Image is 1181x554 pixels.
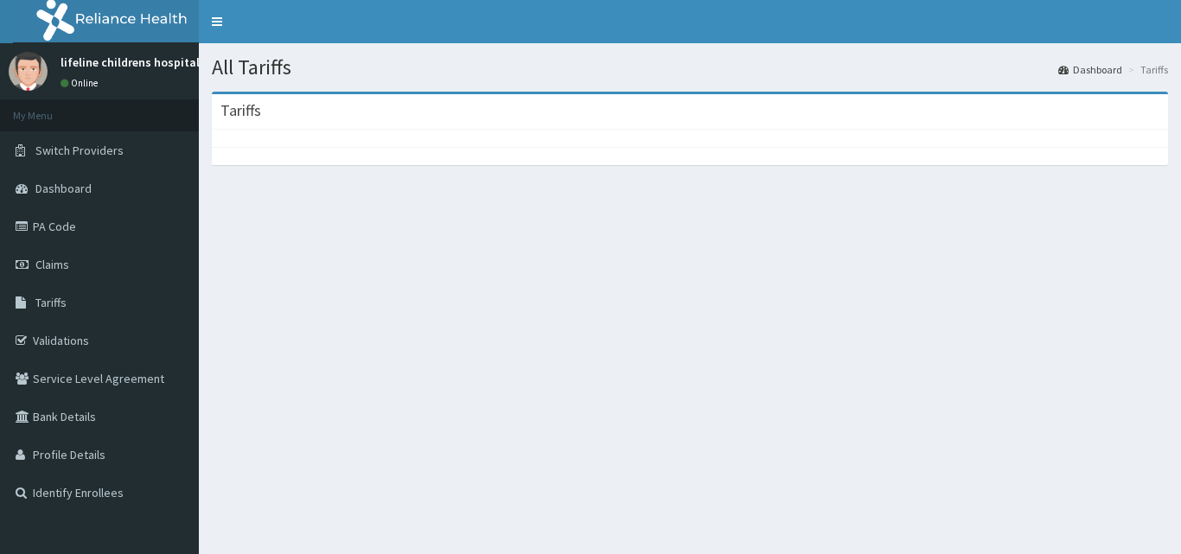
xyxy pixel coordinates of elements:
[1124,62,1168,77] li: Tariffs
[35,295,67,310] span: Tariffs
[9,52,48,91] img: User Image
[220,103,261,118] h3: Tariffs
[35,257,69,272] span: Claims
[1058,62,1122,77] a: Dashboard
[61,77,102,89] a: Online
[35,143,124,158] span: Switch Providers
[35,181,92,196] span: Dashboard
[61,56,200,68] p: lifeline childrens hospital
[212,56,1168,79] h1: All Tariffs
